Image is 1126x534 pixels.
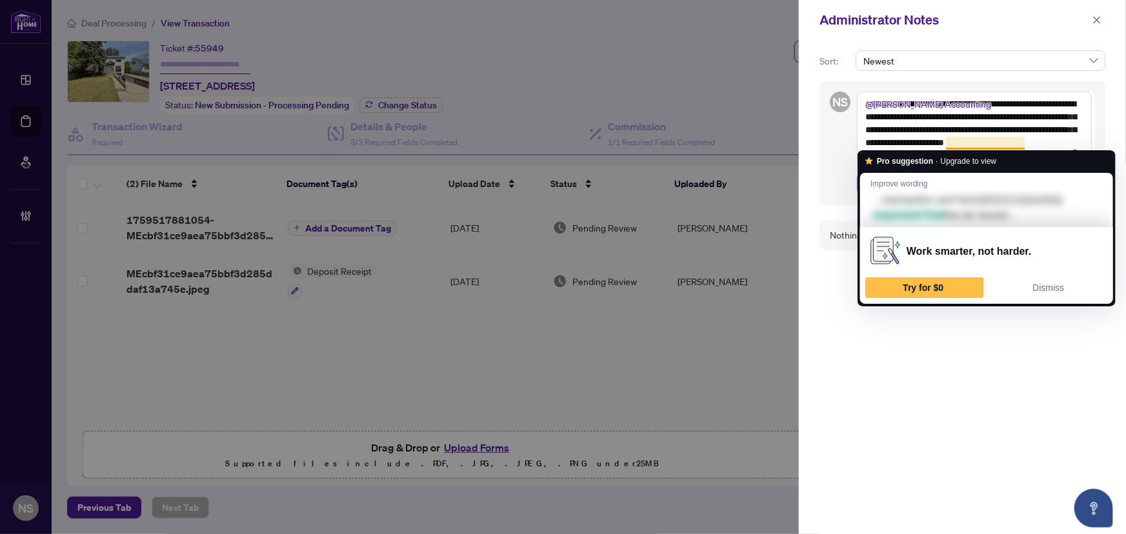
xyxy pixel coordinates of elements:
[1074,489,1113,528] button: Open asap
[819,54,850,68] p: Sort:
[857,92,1092,168] textarea: To enrich screen reader interactions, please activate Accessibility in Grammarly extension settings
[819,10,1089,30] div: Administrator Notes
[863,51,1098,70] span: Newest
[857,173,892,195] button: Post
[832,93,848,111] span: NS
[1092,15,1101,25] span: close
[830,228,910,242] div: Nothing to see yet...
